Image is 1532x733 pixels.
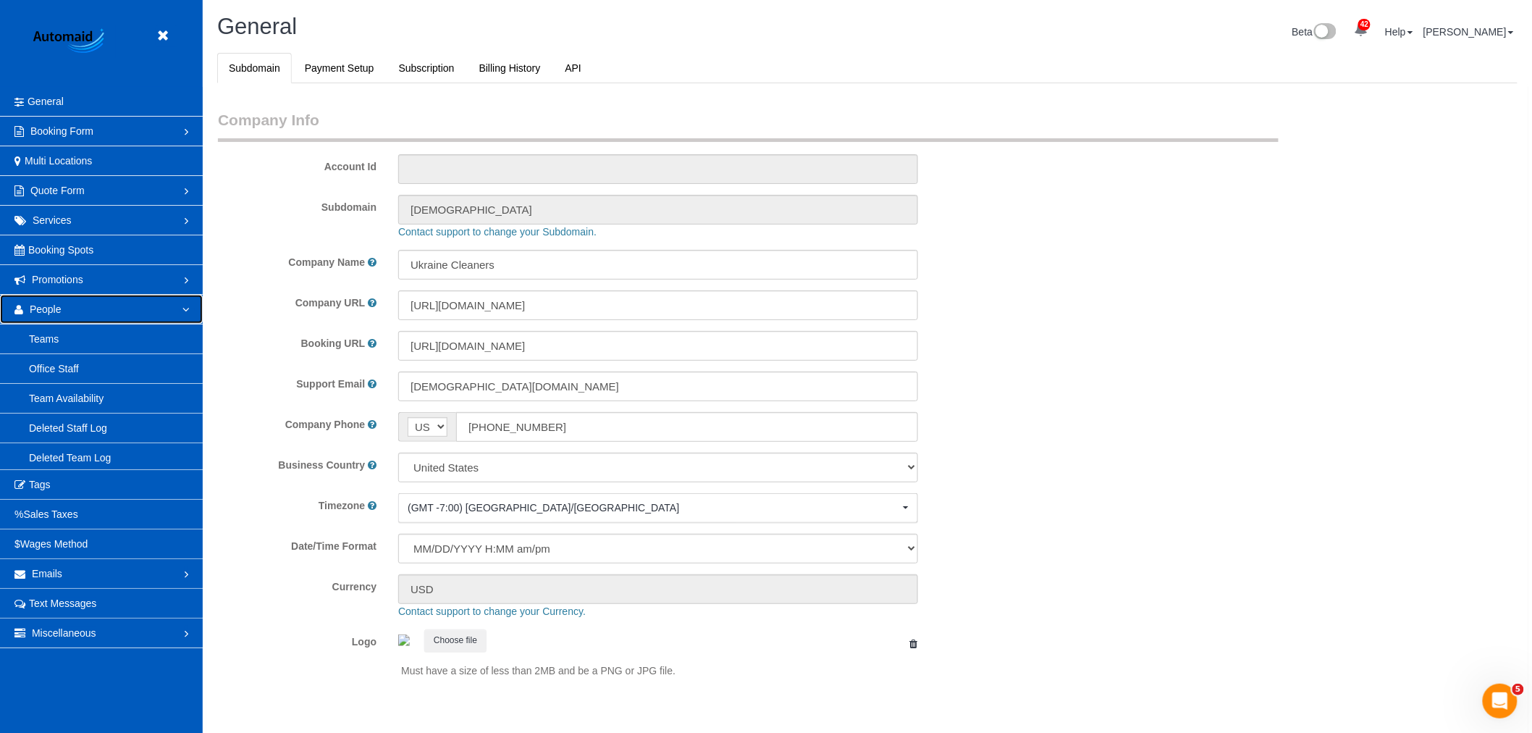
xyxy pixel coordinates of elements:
label: Date/Time Format [207,534,387,553]
input: Phone [456,412,918,442]
a: [PERSON_NAME] [1423,26,1514,38]
label: Company URL [295,296,365,310]
span: Sales Taxes [23,508,77,520]
label: Currency [207,574,387,594]
span: 5 [1512,684,1524,695]
label: Booking URL [301,336,366,351]
a: API [553,53,593,83]
a: Beta [1292,26,1337,38]
a: 42 [1347,14,1375,46]
span: Multi Locations [25,155,92,167]
a: Billing History [468,53,552,83]
a: Subscription [387,53,466,83]
span: 42 [1358,19,1371,30]
a: Help [1385,26,1413,38]
span: Tags [29,479,51,490]
span: General [28,96,64,107]
button: Choose file [424,629,487,652]
span: Emails [32,568,62,579]
iframe: Intercom live chat [1483,684,1518,719]
span: Wages Method [20,538,88,550]
span: Booking Form [30,125,93,137]
span: Promotions [32,274,83,285]
img: 8198af147c7ec167676e918a74526ec6ddc48321.png [398,634,410,646]
label: Logo [207,629,387,649]
label: Account Id [207,154,387,174]
span: Services [33,214,72,226]
p: Must have a size of less than 2MB and be a PNG or JPG file. [401,663,918,678]
label: Company Phone [285,417,365,432]
button: (GMT -7:00) [GEOGRAPHIC_DATA]/[GEOGRAPHIC_DATA] [398,493,918,523]
a: Subdomain [217,53,292,83]
span: Quote Form [30,185,85,196]
span: People [30,303,62,315]
label: Timezone [319,498,365,513]
label: Support Email [296,377,365,391]
span: Text Messages [29,598,96,609]
legend: Company Info [218,109,1279,142]
div: Contact support to change your Currency. [387,604,1470,619]
span: General [217,14,297,39]
label: Subdomain [207,195,387,214]
label: Company Name [288,255,365,269]
label: Business Country [278,458,365,472]
ol: Choose Timezone [398,493,918,523]
span: Booking Spots [28,244,93,256]
span: (GMT -7:00) [GEOGRAPHIC_DATA]/[GEOGRAPHIC_DATA] [408,500,899,515]
div: Contact support to change your Subdomain. [387,225,1470,239]
img: Automaid Logo [25,25,116,58]
img: New interface [1313,23,1337,42]
span: Miscellaneous [32,627,96,639]
a: Payment Setup [293,53,386,83]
